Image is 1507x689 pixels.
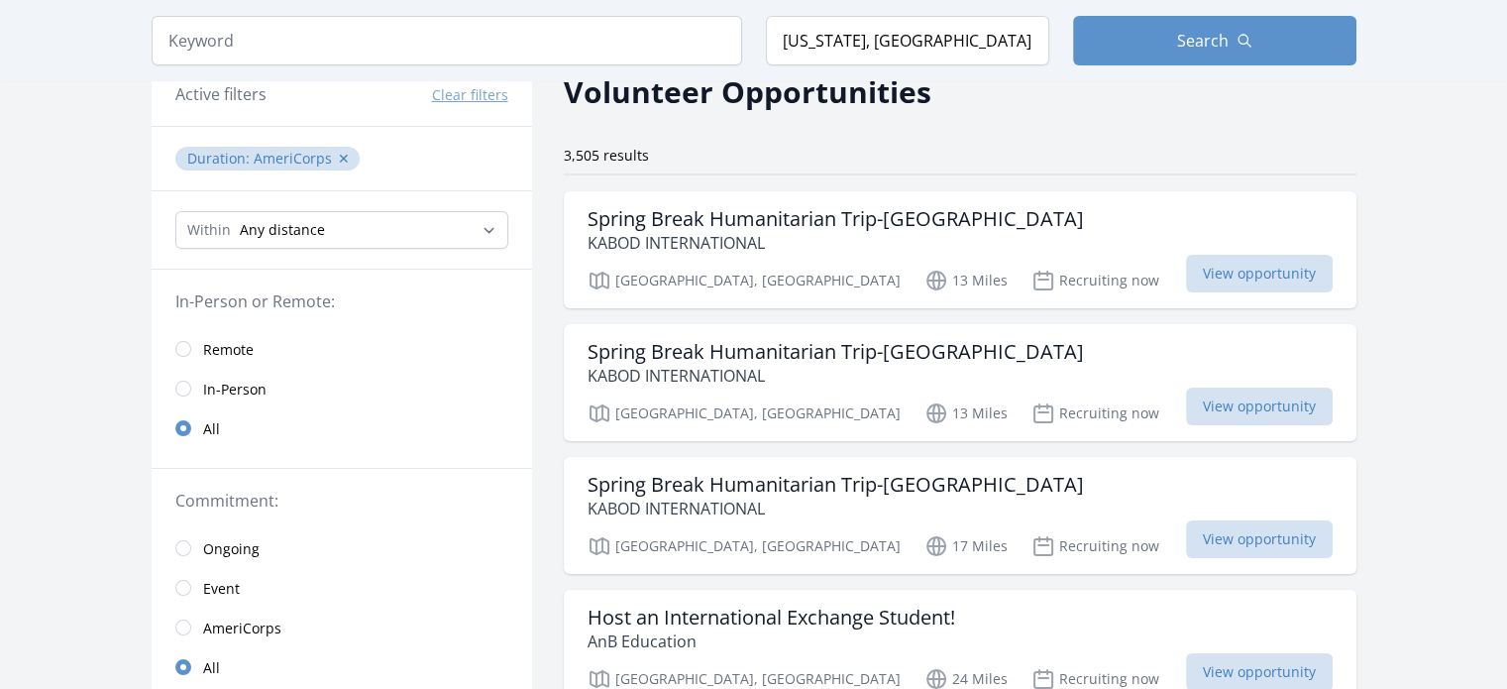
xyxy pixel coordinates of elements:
a: All [152,647,532,687]
a: All [152,408,532,448]
h3: Spring Break Humanitarian Trip-[GEOGRAPHIC_DATA] [588,207,1084,231]
span: All [203,658,220,678]
h3: Spring Break Humanitarian Trip-[GEOGRAPHIC_DATA] [588,473,1084,497]
a: Spring Break Humanitarian Trip-[GEOGRAPHIC_DATA] KABOD INTERNATIONAL [GEOGRAPHIC_DATA], [GEOGRAPH... [564,324,1356,441]
p: KABOD INTERNATIONAL [588,497,1084,520]
span: In-Person [203,380,267,400]
h3: Active filters [175,82,267,106]
a: Spring Break Humanitarian Trip-[GEOGRAPHIC_DATA] KABOD INTERNATIONAL [GEOGRAPHIC_DATA], [GEOGRAPH... [564,191,1356,308]
button: Clear filters [432,85,508,105]
span: AmeriCorps [254,149,332,168]
h3: Host an International Exchange Student! [588,606,955,630]
p: Recruiting now [1031,269,1159,292]
p: 13 Miles [924,269,1008,292]
span: Search [1177,29,1229,53]
span: View opportunity [1186,520,1333,558]
p: AnB Education [588,630,955,653]
p: [GEOGRAPHIC_DATA], [GEOGRAPHIC_DATA] [588,402,901,425]
span: View opportunity [1186,388,1333,425]
a: Remote [152,329,532,369]
p: 13 Miles [924,402,1008,425]
h3: Spring Break Humanitarian Trip-[GEOGRAPHIC_DATA] [588,340,1084,364]
p: [GEOGRAPHIC_DATA], [GEOGRAPHIC_DATA] [588,534,901,558]
legend: In-Person or Remote: [175,289,508,313]
span: Remote [203,340,254,360]
button: ✕ [338,149,350,169]
p: Recruiting now [1031,534,1159,558]
p: [GEOGRAPHIC_DATA], [GEOGRAPHIC_DATA] [588,269,901,292]
span: AmeriCorps [203,619,281,638]
p: Recruiting now [1031,402,1159,425]
a: Spring Break Humanitarian Trip-[GEOGRAPHIC_DATA] KABOD INTERNATIONAL [GEOGRAPHIC_DATA], [GEOGRAPH... [564,457,1356,574]
p: KABOD INTERNATIONAL [588,231,1084,255]
a: In-Person [152,369,532,408]
p: 17 Miles [924,534,1008,558]
span: View opportunity [1186,255,1333,292]
p: KABOD INTERNATIONAL [588,364,1084,388]
button: Search [1073,16,1356,65]
span: Ongoing [203,539,260,559]
span: Event [203,579,240,599]
h2: Volunteer Opportunities [564,69,931,114]
span: 3,505 results [564,146,649,165]
input: Keyword [152,16,742,65]
a: AmeriCorps [152,608,532,647]
span: Duration : [187,149,254,168]
a: Ongoing [152,528,532,568]
a: Event [152,568,532,608]
input: Location [766,16,1049,65]
legend: Commitment: [175,489,508,513]
span: All [203,419,220,439]
select: Search Radius [175,211,508,249]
